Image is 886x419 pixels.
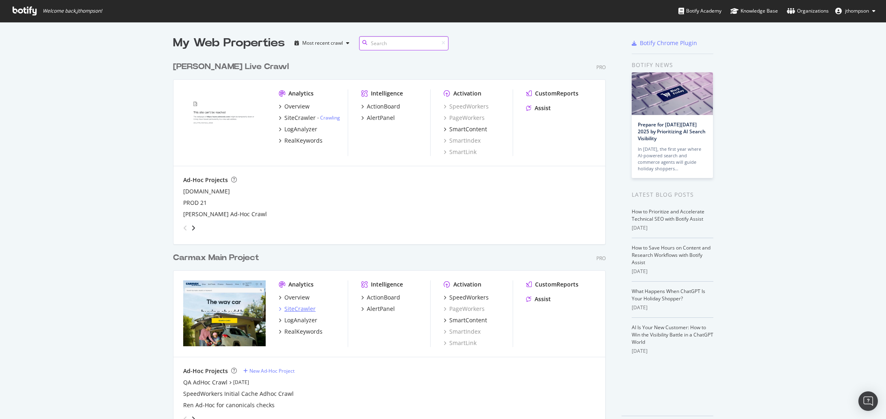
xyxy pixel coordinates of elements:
[173,35,285,51] div: My Web Properties
[183,367,228,375] div: Ad-Hoc Projects
[638,121,706,142] a: Prepare for [DATE][DATE] 2025 by Prioritizing AI Search Visibility
[444,102,489,111] a: SpeedWorkers
[183,401,275,409] a: Ren Ad-Hoc for canonicals checks
[632,224,713,232] div: [DATE]
[632,288,705,302] a: What Happens When ChatGPT Is Your Holiday Shopper?
[183,378,227,386] a: QA AdHoc Crawl
[596,64,606,71] div: Pro
[361,102,400,111] a: ActionBoard
[535,89,578,98] div: CustomReports
[173,252,259,264] div: Carmax Main Project
[632,72,713,115] img: Prepare for Black Friday 2025 by Prioritizing AI Search Visibility
[173,61,292,73] a: [PERSON_NAME] Live Crawl
[638,146,707,172] div: In [DATE], the first year where AI-powered search and commerce agents will guide holiday shoppers…
[526,104,551,112] a: Assist
[43,8,102,14] span: Welcome back, jthompson !
[180,221,191,234] div: angle-left
[845,7,869,14] span: jthompson
[535,104,551,112] div: Assist
[279,114,340,122] a: SiteCrawler- Crawling
[453,89,481,98] div: Activation
[787,7,829,15] div: Organizations
[249,367,295,374] div: New Ad-Hoc Project
[284,137,323,145] div: RealKeywords
[279,293,310,302] a: Overview
[444,316,487,324] a: SmartContent
[526,280,578,289] a: CustomReports
[279,316,317,324] a: LogAnalyzer
[444,339,477,347] a: SmartLink
[361,293,400,302] a: ActionBoard
[288,89,314,98] div: Analytics
[829,4,882,17] button: jthompson
[302,41,343,46] div: Most recent crawl
[183,89,266,155] img: edmunds.com
[444,293,489,302] a: SpeedWorkers
[284,305,316,313] div: SiteCrawler
[632,39,697,47] a: Botify Chrome Plugin
[243,367,295,374] a: New Ad-Hoc Project
[183,187,230,195] a: [DOMAIN_NAME]
[535,280,578,289] div: CustomReports
[367,102,400,111] div: ActionBoard
[367,293,400,302] div: ActionBoard
[596,255,606,262] div: Pro
[858,391,878,411] div: Open Intercom Messenger
[284,316,317,324] div: LogAnalyzer
[361,114,395,122] a: AlertPanel
[279,102,310,111] a: Overview
[183,280,266,346] img: carmax.com
[284,102,310,111] div: Overview
[359,36,448,50] input: Search
[284,114,316,122] div: SiteCrawler
[279,305,316,313] a: SiteCrawler
[632,268,713,275] div: [DATE]
[632,244,711,266] a: How to Save Hours on Content and Research Workflows with Botify Assist
[526,295,551,303] a: Assist
[183,390,294,398] a: SpeedWorkers Initial Cache Adhoc Crawl
[632,324,713,345] a: AI Is Your New Customer: How to Win the Visibility Battle in a ChatGPT World
[183,199,207,207] a: PROD 21
[320,114,340,121] a: Crawling
[444,148,477,156] a: SmartLink
[444,305,485,313] div: PageWorkers
[632,190,713,199] div: Latest Blog Posts
[284,125,317,133] div: LogAnalyzer
[371,280,403,289] div: Intelligence
[291,37,353,50] button: Most recent crawl
[279,125,317,133] a: LogAnalyzer
[317,114,340,121] div: -
[444,328,481,336] a: SmartIndex
[632,304,713,311] div: [DATE]
[535,295,551,303] div: Assist
[367,305,395,313] div: AlertPanel
[730,7,778,15] div: Knowledge Base
[191,224,196,232] div: angle-right
[183,176,228,184] div: Ad-Hoc Projects
[678,7,721,15] div: Botify Academy
[279,328,323,336] a: RealKeywords
[279,137,323,145] a: RealKeywords
[183,210,267,218] a: [PERSON_NAME] Ad-Hoc Crawl
[640,39,697,47] div: Botify Chrome Plugin
[173,61,289,73] div: [PERSON_NAME] Live Crawl
[444,114,485,122] a: PageWorkers
[526,89,578,98] a: CustomReports
[449,125,487,133] div: SmartContent
[173,252,262,264] a: Carmax Main Project
[371,89,403,98] div: Intelligence
[632,347,713,355] div: [DATE]
[284,328,323,336] div: RealKeywords
[367,114,395,122] div: AlertPanel
[444,137,481,145] a: SmartIndex
[632,61,713,69] div: Botify news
